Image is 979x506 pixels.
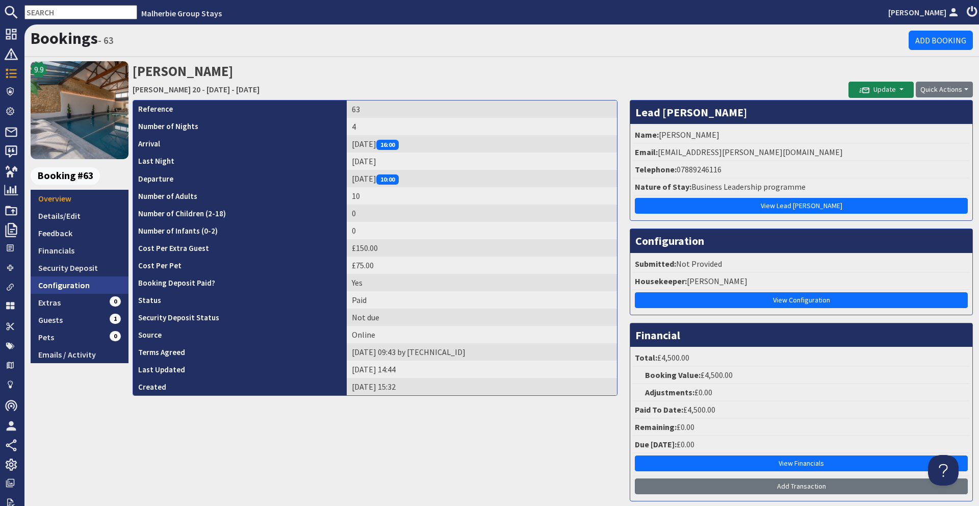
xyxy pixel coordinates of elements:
a: Security Deposit [31,259,128,276]
th: Departure [133,170,347,187]
strong: Remaining: [635,422,677,432]
strong: Total: [635,352,657,363]
th: Security Deposit Status [133,309,347,326]
td: 0 [347,222,617,239]
strong: Email: [635,147,658,157]
a: Details/Edit [31,207,128,224]
td: 10 [347,187,617,205]
strong: Booking Value: [645,370,701,380]
a: [PERSON_NAME] 20 [133,84,200,94]
span: Update [859,85,896,94]
a: Add Transaction [635,478,968,494]
li: Business Leadership programme [633,179,970,196]
th: Status [133,291,347,309]
h3: Lead [PERSON_NAME] [630,100,972,124]
th: Number of Adults [133,187,347,205]
li: 07889246116 [633,161,970,179]
th: Created [133,378,347,395]
strong: Due [DATE]: [635,439,677,449]
a: [DATE] - [DATE] [207,84,260,94]
a: Churchill 20's icon9.9 [31,61,128,159]
th: Arrival [133,135,347,153]
td: Online [347,326,617,343]
th: Reference [133,100,347,118]
a: Bookings [31,28,98,48]
td: [DATE] [347,153,617,170]
strong: Housekeeper: [635,276,687,286]
a: Emails / Activity [31,346,128,363]
td: £75.00 [347,257,617,274]
strong: Telephone: [635,164,677,174]
a: Overview [31,190,128,207]
li: £4,500.00 [633,349,970,367]
li: £0.00 [633,436,970,453]
span: 9.9 [34,63,44,75]
img: Churchill 20's icon [31,61,128,159]
strong: Submitted: [635,259,676,269]
li: £4,500.00 [633,367,970,384]
input: SEARCH [24,5,137,19]
td: [DATE] 15:32 [347,378,617,395]
a: Malherbie Group Stays [141,8,222,18]
h3: Configuration [630,229,972,252]
strong: Nature of Stay: [635,182,691,192]
td: 63 [347,100,617,118]
h2: [PERSON_NAME] [133,61,848,97]
td: [DATE] [347,170,617,187]
a: Extras0 [31,294,128,311]
strong: Adjustments: [645,387,694,397]
td: [DATE] 14:44 [347,361,617,378]
td: 0 [347,205,617,222]
a: [PERSON_NAME] [888,6,961,18]
strong: Paid To Date: [635,404,683,415]
th: Number of Children (2-18) [133,205,347,222]
th: Number of Infants (0-2) [133,222,347,239]
button: Quick Actions [916,82,973,97]
td: Paid [347,291,617,309]
a: View Lead [PERSON_NAME] [635,198,968,214]
a: Booking #63 [31,167,124,185]
li: [EMAIL_ADDRESS][PERSON_NAME][DOMAIN_NAME] [633,144,970,161]
td: [DATE] 09:43 by [TECHNICAL_ID] [347,343,617,361]
a: View Financials [635,456,968,471]
span: - [202,84,205,94]
strong: Name: [635,130,659,140]
h3: Financial [630,323,972,347]
th: Source [133,326,347,343]
a: Pets0 [31,328,128,346]
a: Guests1 [31,311,128,328]
td: 4 [347,118,617,135]
li: Not Provided [633,256,970,273]
td: Yes [347,274,617,291]
th: Cost Per Pet [133,257,347,274]
iframe: Toggle Customer Support [928,455,959,486]
button: Update [848,82,914,98]
li: [PERSON_NAME] [633,127,970,144]
th: Terms Agreed [133,343,347,361]
td: £150.00 [347,239,617,257]
a: View Configuration [635,292,968,308]
a: Financials [31,242,128,259]
li: £4,500.00 [633,401,970,419]
th: Last Night [133,153,347,170]
li: £0.00 [633,384,970,401]
span: 10:00 [376,174,399,185]
li: [PERSON_NAME] [633,273,970,290]
td: [DATE] [347,135,617,153]
th: Cost Per Extra Guest [133,239,347,257]
th: Number of Nights [133,118,347,135]
small: - 63 [98,34,114,46]
span: Booking #63 [31,167,100,185]
th: Booking Deposit Paid? [133,274,347,291]
li: £0.00 [633,419,970,436]
a: Add Booking [909,31,973,50]
span: 16:00 [376,140,399,150]
th: Last Updated [133,361,347,378]
span: 0 [110,331,121,341]
span: 1 [110,314,121,324]
span: 0 [110,296,121,307]
a: Feedback [31,224,128,242]
td: Not due [347,309,617,326]
a: Configuration [31,276,128,294]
